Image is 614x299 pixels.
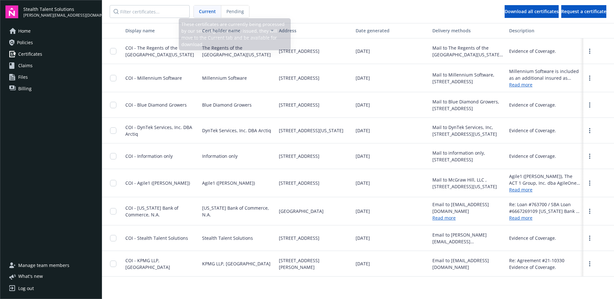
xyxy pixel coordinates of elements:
[202,260,271,267] span: KPMG LLP, [GEOGRAPHIC_DATA]
[509,173,581,186] div: Agile1 ([PERSON_NAME]), The ACT 1 Group, Inc. dba AgileOne, (“AgileOne”), are included as an addi...
[125,124,192,137] span: COI - DynTek Services, Inc. DBA Arctiq
[202,180,255,186] span: Agile1 ([PERSON_NAME])
[356,235,370,241] span: [DATE]
[509,101,556,108] div: Evidence of Coverage.
[23,6,97,12] span: Stealth Talent Solutions
[125,205,178,218] span: COI - [US_STATE] Bank of Commerce, N.A.
[507,23,583,38] button: Description
[279,208,324,214] span: [GEOGRAPHIC_DATA]
[279,127,343,134] span: [STREET_ADDRESS][US_STATE]
[5,274,53,280] button: What's new
[125,45,194,58] span: COI - The Regents of the [GEOGRAPHIC_DATA][US_STATE]
[279,28,350,33] div: Address
[430,23,507,38] button: Delivery methods
[125,28,197,33] div: Display name
[110,208,116,214] input: Toggle Row Selected
[110,261,116,267] input: Toggle Row Selected
[432,257,504,271] div: Email to [EMAIL_ADDRESS][DOMAIN_NAME]
[432,71,504,85] div: Mail to Millennium Software, [STREET_ADDRESS]
[356,28,427,33] div: Date generated
[509,214,581,221] a: Read more
[110,75,116,81] input: Toggle Row Selected
[279,48,319,54] span: [STREET_ADDRESS]
[5,37,97,48] a: Policies
[586,101,594,109] a: more
[276,23,353,38] button: Address
[586,234,594,242] a: more
[17,37,33,48] span: Policies
[356,208,370,214] span: [DATE]
[23,12,97,18] span: [PERSON_NAME][EMAIL_ADDRESS][DOMAIN_NAME]
[356,180,370,186] span: [DATE]
[202,75,247,81] span: Millennium Software
[509,153,556,159] div: Evidence of Coverage.
[586,74,594,82] a: more
[432,149,504,163] div: Mail to information only, [STREET_ADDRESS]
[586,152,594,160] a: more
[18,26,31,36] span: Home
[110,180,116,186] input: Toggle Row Selected
[432,215,456,221] a: Read more
[110,48,116,54] input: Toggle Row Selected
[110,102,116,108] input: Toggle Row Selected
[221,5,249,18] span: Pending
[509,235,556,241] div: Evidence of Coverage.
[432,124,504,137] div: Mail to DynTek Services, Inc, [STREET_ADDRESS][US_STATE]
[202,235,253,241] span: Stealth Talent Solutions
[18,260,69,271] span: Manage team members
[356,153,370,159] span: [DATE]
[586,127,594,134] a: more
[509,48,556,54] div: Evidence of Coverage.
[5,61,97,71] a: Claims
[356,75,370,81] span: [DATE]
[353,23,430,38] button: Date generated
[432,44,504,58] div: Mail to The Regents of the [GEOGRAPHIC_DATA][US_STATE], [STREET_ADDRESS]
[18,274,43,280] span: What ' s new
[279,153,319,159] span: [STREET_ADDRESS]
[110,153,116,159] input: Toggle Row Selected
[5,49,97,59] a: Certificates
[279,75,319,81] span: [STREET_ADDRESS]
[5,72,97,82] a: Files
[586,47,594,55] a: more
[125,102,187,108] span: COI - Blue Diamond Growers
[279,257,350,271] span: [STREET_ADDRESS][PERSON_NAME]
[505,5,559,18] button: Download all certificates
[586,260,594,268] a: more
[202,153,238,159] span: Information only
[23,5,97,18] button: Stealth Talent Solutions[PERSON_NAME][EMAIL_ADDRESS][DOMAIN_NAME]
[509,81,581,88] a: Read more
[5,26,97,36] a: Home
[202,127,271,134] span: DynTek Services, Inc. DBA Arctiq
[202,101,252,108] span: Blue Diamond Growers
[202,205,274,218] span: [US_STATE] Bank of Commerce, N.A.
[509,257,581,271] div: Re: Agreement #21-10330 Evidence of Coverage.
[356,48,370,54] span: [DATE]
[356,260,370,267] span: [DATE]
[18,61,33,71] span: Claims
[125,180,190,186] span: COI - Agile1 ([PERSON_NAME])
[125,153,173,159] span: COI - Information only
[561,8,606,14] span: Request a certificate
[5,5,18,18] img: navigator-logo.svg
[356,101,370,108] span: [DATE]
[125,235,188,241] span: COI - Stealth Talent Solutions
[5,260,97,271] a: Manage team members
[432,201,504,214] div: Email to [EMAIL_ADDRESS][DOMAIN_NAME]
[279,101,319,108] span: [STREET_ADDRESS]
[586,179,594,187] a: more
[509,201,581,214] div: Re: Loan #763700 / SBA Loan #6667269109 [US_STATE] Bank of Commerce, N.A. is included as an addit...
[18,84,32,94] span: Billing
[110,235,116,241] input: Toggle Row Selected
[586,207,594,215] a: more
[509,68,581,81] div: Millennium Software is included as an additional insured as required by a written contract with r...
[110,127,116,134] input: Toggle Row Selected
[432,176,504,190] div: Mail to McGraw Hill, LLC , [STREET_ADDRESS][US_STATE]
[432,98,504,112] div: Mail to Blue Diamond Growers, [STREET_ADDRESS]
[5,84,97,94] a: Billing
[18,283,34,294] div: Log out
[18,49,42,59] span: Certificates
[279,235,319,241] span: [STREET_ADDRESS]
[356,127,370,134] span: [DATE]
